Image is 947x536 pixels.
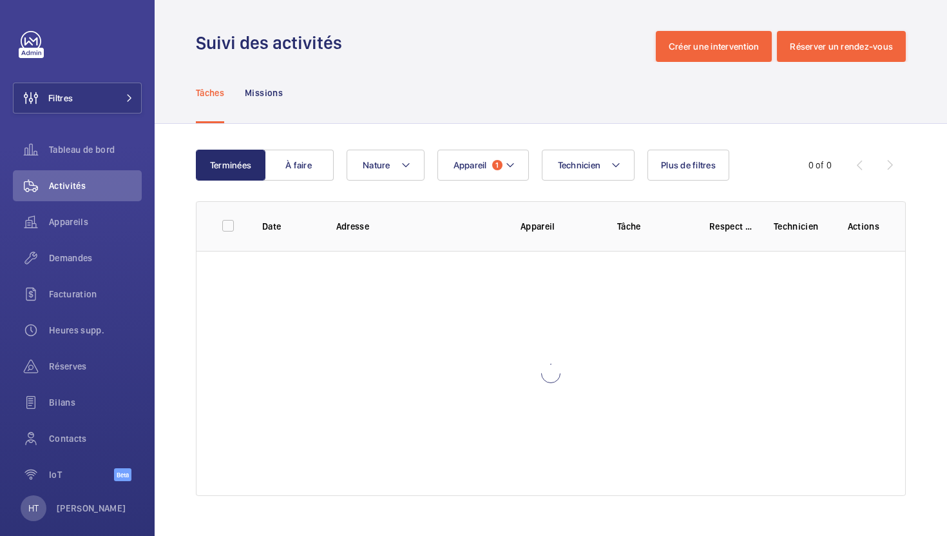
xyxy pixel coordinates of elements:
[49,396,142,409] span: Bilans
[49,288,142,301] span: Facturation
[49,468,114,481] span: IoT
[245,86,283,99] p: Missions
[542,150,635,181] button: Technicien
[114,468,131,481] span: Beta
[558,160,601,170] span: Technicien
[264,150,334,181] button: À faire
[656,31,772,62] button: Créer une intervention
[492,160,502,170] span: 1
[347,150,425,181] button: Nature
[848,220,879,233] p: Actions
[647,150,729,181] button: Plus de filtres
[262,220,316,233] p: Date
[13,83,142,114] button: Filtres
[49,143,142,156] span: Tableau de bord
[777,31,906,62] button: Réserver un rendez-vous
[196,86,224,99] p: Tâches
[48,92,73,104] span: Filtres
[774,220,827,233] p: Technicien
[437,150,529,181] button: Appareil1
[49,432,142,445] span: Contacts
[336,220,500,233] p: Adresse
[709,220,753,233] p: Respect délai
[661,160,716,170] span: Plus de filtres
[454,160,487,170] span: Appareil
[49,215,142,228] span: Appareils
[521,220,597,233] p: Appareil
[49,360,142,373] span: Réserves
[196,31,350,55] h1: Suivi des activités
[49,179,142,192] span: Activités
[196,150,265,181] button: Terminées
[57,502,126,515] p: [PERSON_NAME]
[49,252,142,264] span: Demandes
[28,502,39,515] p: HT
[49,324,142,337] span: Heures supp.
[363,160,390,170] span: Nature
[617,220,689,233] p: Tâche
[808,159,832,172] div: 0 of 0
